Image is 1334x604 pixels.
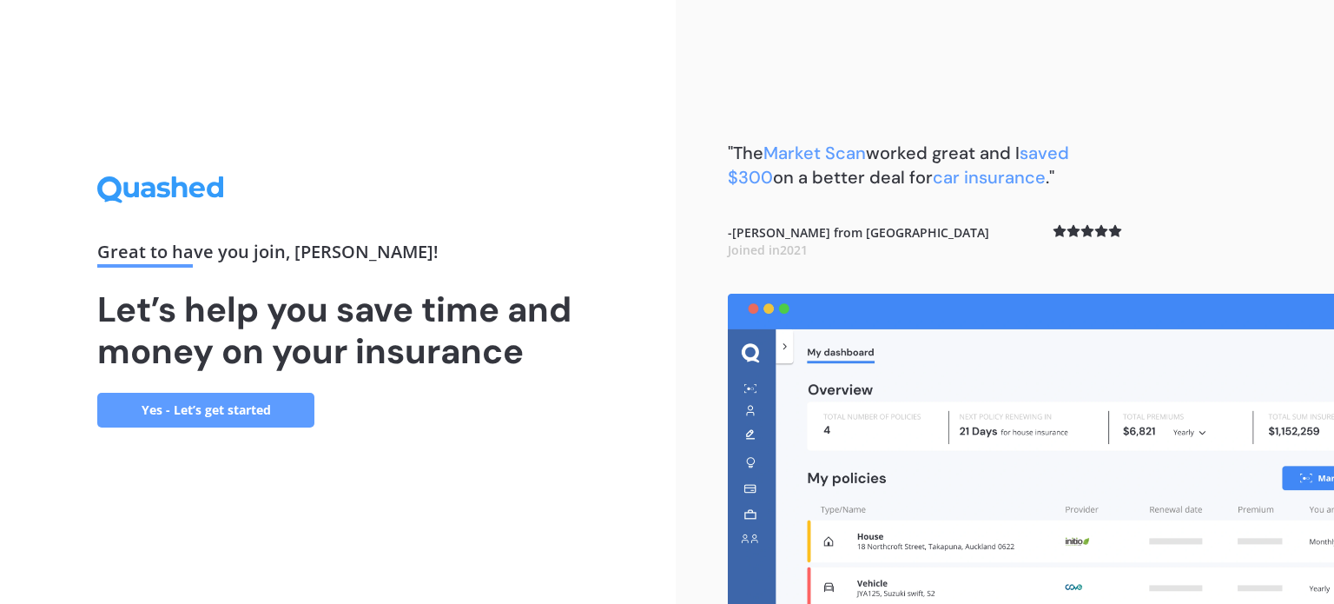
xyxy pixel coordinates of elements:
span: Joined in 2021 [728,242,808,258]
b: "The worked great and I on a better deal for ." [728,142,1069,189]
span: Market Scan [763,142,866,164]
span: saved $300 [728,142,1069,189]
h1: Let’s help you save time and money on your insurance [97,289,578,372]
span: car insurance [933,166,1046,189]
div: Great to have you join , [PERSON_NAME] ! [97,243,578,268]
img: dashboard.webp [728,294,1334,604]
b: - [PERSON_NAME] from [GEOGRAPHIC_DATA] [728,224,989,258]
a: Yes - Let’s get started [97,393,314,428]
